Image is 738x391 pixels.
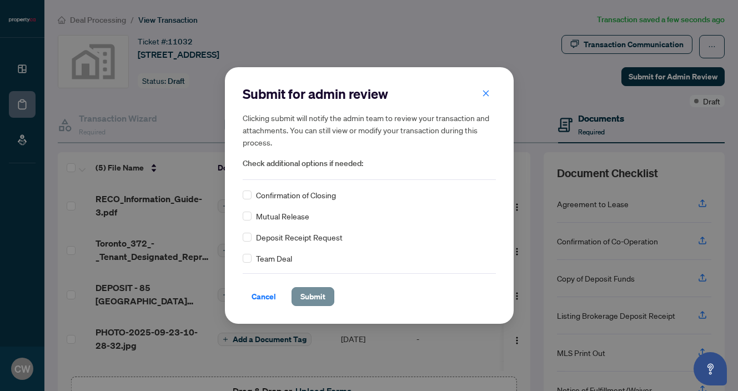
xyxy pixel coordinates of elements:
button: Cancel [243,287,285,306]
span: Check additional options if needed: [243,157,496,170]
span: close [482,89,490,97]
button: Open asap [694,352,727,385]
span: Deposit Receipt Request [256,231,343,243]
span: Mutual Release [256,210,309,222]
span: Cancel [252,288,276,305]
button: Submit [292,287,334,306]
span: Confirmation of Closing [256,189,336,201]
h5: Clicking submit will notify the admin team to review your transaction and attachments. You can st... [243,112,496,148]
span: Submit [300,288,325,305]
h2: Submit for admin review [243,85,496,103]
span: Team Deal [256,252,292,264]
